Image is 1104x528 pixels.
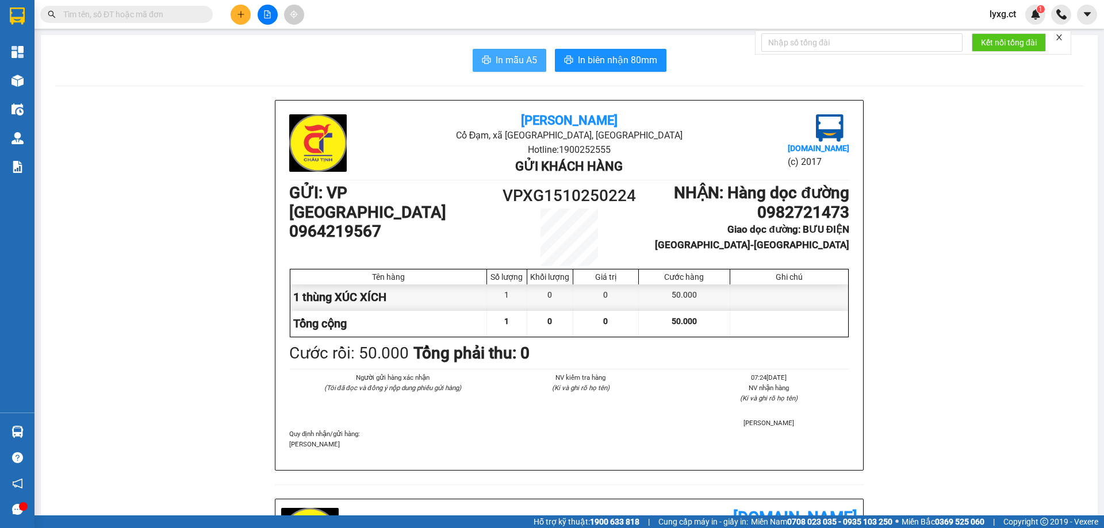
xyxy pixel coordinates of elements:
sup: 1 [1037,5,1045,13]
span: lyxg.ct [980,7,1025,21]
div: Khối lượng [530,272,570,282]
b: Giao dọc đường: BƯU ĐIỆN [GEOGRAPHIC_DATA]-[GEOGRAPHIC_DATA] [655,223,849,250]
b: [PERSON_NAME] [521,113,618,128]
div: 1 thùng XÚC XÍCH [290,284,487,310]
li: [PERSON_NAME] [689,418,849,428]
div: Số lượng [490,272,524,282]
li: (c) 2017 [788,155,849,169]
b: GỬI : VP [GEOGRAPHIC_DATA] [289,183,446,222]
span: In biên nhận 80mm [578,53,657,67]
b: [DOMAIN_NAME] [788,144,849,153]
div: Ghi chú [733,272,845,282]
button: printerIn biên nhận 80mm [555,49,666,72]
strong: 0369 525 060 [935,517,984,526]
img: logo.jpg [289,114,347,172]
img: warehouse-icon [11,426,24,438]
img: warehouse-icon [11,75,24,87]
span: 50.000 [672,317,697,326]
li: Hotline: 1900252555 [382,142,756,157]
span: | [993,515,995,528]
span: close [1055,33,1063,41]
h1: 0964219567 [289,222,499,241]
button: Kết nối tổng đài [972,33,1046,52]
img: logo-vxr [10,7,25,25]
div: 0 [527,284,573,310]
span: Cung cấp máy in - giấy in: [658,515,748,528]
span: file-add [263,10,271,18]
span: Miền Bắc [902,515,984,528]
span: In mẫu A5 [496,53,537,67]
h1: VPXG1510250224 [499,183,639,209]
li: 07:24[DATE] [689,372,849,383]
span: aim [290,10,298,18]
strong: 1900 633 818 [590,517,639,526]
i: (Kí và ghi rõ họ tên) [740,394,798,402]
span: copyright [1040,518,1048,526]
div: Tên hàng [293,272,484,282]
b: NHẬN : Hàng dọc đường [674,183,849,202]
div: 1 [487,284,527,310]
h1: 0982721473 [639,203,849,222]
div: Cước rồi : 50.000 [289,341,409,366]
span: message [12,504,23,515]
img: phone-icon [1056,9,1067,20]
img: logo.jpg [816,114,844,142]
span: 1 [504,317,509,326]
span: notification [12,478,23,489]
span: Kết nối tổng đài [981,36,1037,49]
button: aim [284,5,304,25]
i: (Tôi đã đọc và đồng ý nộp dung phiếu gửi hàng) [324,384,461,392]
span: search [48,10,56,18]
img: icon-new-feature [1030,9,1041,20]
b: Gửi khách hàng [515,159,623,174]
li: Cổ Đạm, xã [GEOGRAPHIC_DATA], [GEOGRAPHIC_DATA] [382,128,756,142]
input: Tìm tên, số ĐT hoặc mã đơn [63,8,199,21]
div: 0 [573,284,639,310]
img: warehouse-icon [11,103,24,115]
span: Tổng cộng [293,317,347,330]
li: NV nhận hàng [689,383,849,393]
li: Người gửi hàng xác nhận [312,372,473,383]
img: warehouse-icon [11,132,24,144]
p: [PERSON_NAME] [289,439,849,449]
span: Miền Nam [751,515,892,528]
span: ⚪️ [895,519,899,524]
span: plus [237,10,245,18]
img: dashboard-icon [11,46,24,58]
div: Giá trị [576,272,635,282]
span: caret-down [1082,9,1092,20]
div: Quy định nhận/gửi hàng : [289,429,849,449]
b: [DOMAIN_NAME] [733,508,857,527]
span: Hỗ trợ kỹ thuật: [534,515,639,528]
img: solution-icon [11,161,24,173]
div: 50.000 [639,284,730,310]
div: Cước hàng [642,272,727,282]
span: | [648,515,650,528]
li: NV kiểm tra hàng [500,372,661,383]
strong: 0708 023 035 - 0935 103 250 [787,517,892,526]
button: caret-down [1077,5,1097,25]
input: Nhập số tổng đài [761,33,963,52]
button: printerIn mẫu A5 [473,49,546,72]
span: question-circle [12,452,23,463]
i: (Kí và ghi rõ họ tên) [552,384,609,392]
button: plus [231,5,251,25]
button: file-add [258,5,278,25]
span: 0 [547,317,552,326]
span: printer [564,55,573,66]
b: Tổng phải thu: 0 [413,344,530,363]
span: printer [482,55,491,66]
span: 1 [1038,5,1042,13]
span: 0 [603,317,608,326]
